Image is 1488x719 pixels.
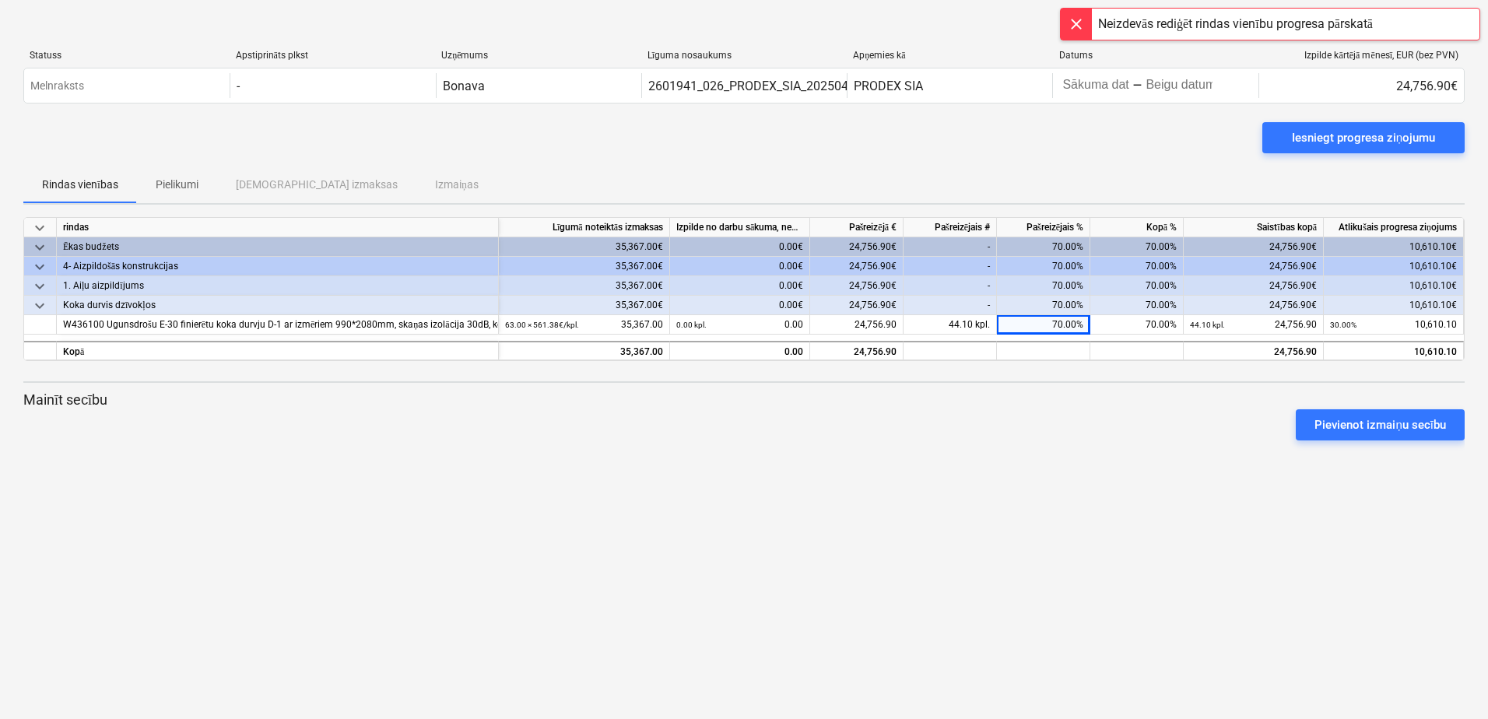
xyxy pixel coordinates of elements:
div: 35,367.00 [505,342,663,362]
div: 24,756.90€ [810,276,904,296]
div: 0.00 [676,342,803,362]
div: Neizdevās rediģēt rindas vienību progresa pārskatā [1098,15,1373,33]
div: W436100 Ugunsdrošu E-30 finierētu koka durvju D-1 ar izmēriem 990*2080mm, skaņas izolācija 30dB, ... [63,315,492,335]
div: Pašreizējā € [810,218,904,237]
div: - [904,276,997,296]
div: 0.00€ [670,296,810,315]
span: keyboard_arrow_down [30,258,49,276]
div: 24,756.90€ [810,296,904,315]
div: PRODEX SIA [854,79,923,93]
button: Pievienot izmaiņu secību [1296,409,1465,440]
div: Kopā [57,341,499,360]
div: - [904,237,997,257]
div: 10,610.10 [1330,315,1457,335]
div: 70.00% [1090,296,1184,315]
p: Melnraksts [30,78,84,94]
div: 24,756.90€ [810,237,904,257]
div: - [237,79,240,93]
div: 35,367.00€ [499,276,670,296]
div: 1. Aiļu aizpildījums [63,276,492,296]
div: 24,756.90€ [1184,296,1324,315]
div: rindas [57,218,499,237]
div: 70.00% [1090,315,1184,335]
div: 70.00% [997,237,1090,257]
input: Beigu datums [1142,75,1216,96]
div: 24,756.90 [1184,341,1324,360]
small: 44.10 kpl. [1190,321,1225,329]
div: 35,367.00€ [499,237,670,257]
div: 10,610.10€ [1324,257,1464,276]
div: 0.00€ [670,276,810,296]
small: 0.00 kpl. [676,321,707,329]
div: - [1132,81,1142,90]
div: 0.00€ [670,257,810,276]
div: 35,367.00€ [499,296,670,315]
div: 24,756.90 [1190,315,1317,335]
div: 24,756.90€ [1184,257,1324,276]
div: Pievienot izmaiņu secību [1314,415,1446,435]
div: Līgumā noteiktās izmaksas [499,218,670,237]
span: keyboard_arrow_down [30,296,49,315]
div: 70.00% [997,296,1090,315]
div: 70.00% [997,315,1090,335]
div: Atlikušais progresa ziņojums [1324,218,1464,237]
div: 24,756.90€ [810,257,904,276]
div: 0.00 [676,315,803,335]
div: 70.00% [1090,237,1184,257]
span: keyboard_arrow_down [30,277,49,296]
div: 2601941_026_PRODEX_SIA_20250425_Ligums_durvju_piegade-montaza_Nr.2601941026_MR1.pdf [648,79,1193,93]
div: - [904,296,997,315]
div: Ēkas budžets [63,237,492,257]
div: 44.10 kpl. [904,315,997,335]
small: 63.00 × 561.38€ / kpl. [505,321,579,329]
div: Statuss [30,50,223,61]
small: 30.00% [1330,321,1356,329]
div: 24,756.90€ [1184,237,1324,257]
div: Iesniegt progresa ziņojumu [1292,128,1435,148]
div: - [904,257,997,276]
div: Datums [1059,50,1253,61]
div: Saistības kopā [1184,218,1324,237]
div: Apņemies kā [853,50,1047,61]
div: Pašreizējais # [904,218,997,237]
input: Sākuma datums [1059,75,1132,96]
div: 10,610.10€ [1324,237,1464,257]
div: Bonava [443,79,485,93]
div: 24,756.90€ [1184,276,1324,296]
div: Koka durvis dzīvokļos [63,296,492,315]
div: 0.00€ [670,237,810,257]
p: Rindas vienības [42,177,118,193]
div: Līguma nosaukums [647,50,841,61]
div: 10,610.10€ [1324,296,1464,315]
div: 24,756.90 [810,341,904,360]
div: Apstiprināts plkst [236,50,430,61]
span: keyboard_arrow_down [30,219,49,237]
div: 10,610.10 [1330,342,1457,362]
div: 10,610.10€ [1324,276,1464,296]
div: 70.00% [997,257,1090,276]
div: 35,367.00 [505,315,663,335]
div: 70.00% [997,276,1090,296]
div: Kopā % [1090,218,1184,237]
div: 70.00% [1090,257,1184,276]
div: 70.00% [1090,276,1184,296]
span: keyboard_arrow_down [30,238,49,257]
div: Izpilde no darbu sākuma, neskaitot kārtējā mēneša izpildi [670,218,810,237]
button: Iesniegt progresa ziņojumu [1262,122,1465,153]
div: 24,756.90€ [1258,73,1464,98]
div: 35,367.00€ [499,257,670,276]
div: Pašreizējais % [997,218,1090,237]
p: Mainīt secību [23,391,1465,409]
div: Izpilde kārtējā mēnesī, EUR (bez PVN) [1265,50,1458,61]
div: Uzņēmums [441,50,635,61]
div: 24,756.90 [810,315,904,335]
p: Pielikumi [156,177,198,193]
div: 4- Aizpildošās konstrukcijas [63,257,492,276]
